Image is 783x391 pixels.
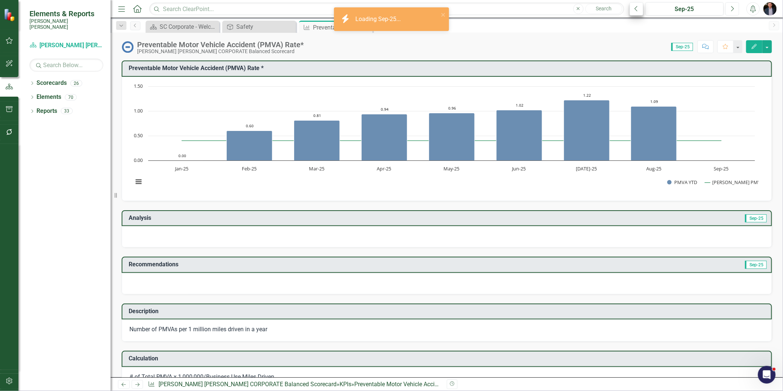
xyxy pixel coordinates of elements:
div: 33 [61,108,73,114]
img: Chris Amodeo [763,2,777,15]
div: Preventable Motor Vehicle Accident (PMVA) Rate* [137,41,304,49]
text: Aug-25 [646,165,661,172]
button: Show PMVA YTD [667,179,697,186]
div: Preventable Motor Vehicle Accident (PMVA) Rate* [354,381,483,388]
div: Loading Sep-25... [355,15,403,24]
button: Show MAX PMVA Target [705,179,752,186]
path: May-25, 0.96. PMVA YTD. [429,113,475,160]
div: [PERSON_NAME] [PERSON_NAME] CORPORATE Balanced Scorecard [137,49,304,54]
h3: Recommendations [129,261,569,268]
input: Search Below... [29,59,103,72]
button: Sep-25 [645,2,724,15]
text: [DATE]-25 [576,165,597,172]
span: Search [596,6,612,11]
span: Number of PMVAs per 1 million miles driven in a year [129,326,267,333]
text: 1.22 [583,93,591,98]
text: 0.96 [448,105,456,111]
a: [PERSON_NAME] [PERSON_NAME] CORPORATE Balanced Scorecard [159,381,337,388]
div: Preventable Motor Vehicle Accident (PMVA) Rate* [313,23,371,32]
div: # of Total PMVA x 1,000,000/Business Use Miles Driven [129,373,764,381]
button: close [441,10,446,19]
path: Feb-25, 0.6. PMVA YTD. [227,131,272,160]
button: View chart menu, Chart [133,176,144,187]
a: [PERSON_NAME] [PERSON_NAME] CORPORATE Balanced Scorecard [29,41,103,50]
path: Jun-25, 1.02. PMVA YTD. [497,110,542,160]
h3: Description [129,308,768,315]
a: Scorecards [36,79,67,87]
text: 1.50 [134,83,143,89]
div: SC Corporate - Welcome to ClearPoint [160,22,217,31]
text: 0.94 [381,107,389,112]
a: KPIs [340,381,351,388]
path: Apr-25, 0.94. PMVA YTD. [362,114,407,160]
path: Aug-25, 1.09. PMVA YTD. [631,106,677,160]
text: Jun-25 [511,165,526,172]
div: Sep-25 [648,5,721,14]
div: Chart. Highcharts interactive chart. [129,83,764,193]
iframe: Intercom live chat [758,366,776,384]
path: Jul-25, 1.22. PMVA YTD. [564,100,610,160]
span: Sep-25 [671,43,693,51]
a: Elements [36,93,61,101]
text: Sep-25 [714,165,729,172]
text: 0.00 [134,157,143,163]
text: [PERSON_NAME] PMVA Target [712,179,779,186]
input: Search ClearPoint... [149,3,624,15]
path: Mar-25, 0.81. PMVA YTD. [294,120,340,160]
span: Elements & Reports [29,9,103,18]
text: 1.02 [516,103,523,108]
a: SC Corporate - Welcome to ClearPoint [147,22,217,31]
text: Feb-25 [242,165,257,172]
text: PMVA YTD [674,179,697,186]
div: 26 [70,80,82,86]
svg: Interactive chart [129,83,759,193]
img: ClearPoint Strategy [3,8,17,21]
a: Safety [224,22,294,31]
h3: Calculation [129,355,768,362]
g: MAX PMVA Target, series 2 of 2. Line with 9 data points. [181,139,723,142]
span: Sep-25 [745,214,767,222]
g: PMVA YTD, series 1 of 2. Bar series with 9 bars. [160,86,722,161]
text: Apr-25 [377,165,391,172]
text: 1.09 [650,99,658,104]
small: [PERSON_NAME] [PERSON_NAME] [29,18,103,30]
div: » » [148,380,441,389]
span: Sep-25 [745,261,767,269]
text: 0.00 [178,153,186,158]
div: 70 [65,94,77,100]
h3: Preventable Motor Vehicle Accident (PMVA) Rate ​* [129,65,768,72]
h3: Analysis [129,215,448,221]
text: 0.50 [134,132,143,139]
div: Safety [236,22,294,31]
text: 0.81 [313,113,321,118]
text: May-25 [444,165,460,172]
text: 1.00 [134,107,143,114]
text: 0.60 [246,123,254,128]
a: Reports [36,107,57,115]
button: Search [585,4,622,14]
img: No Information [122,41,133,53]
text: Jan-25 [174,165,188,172]
text: Mar-25 [309,165,324,172]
